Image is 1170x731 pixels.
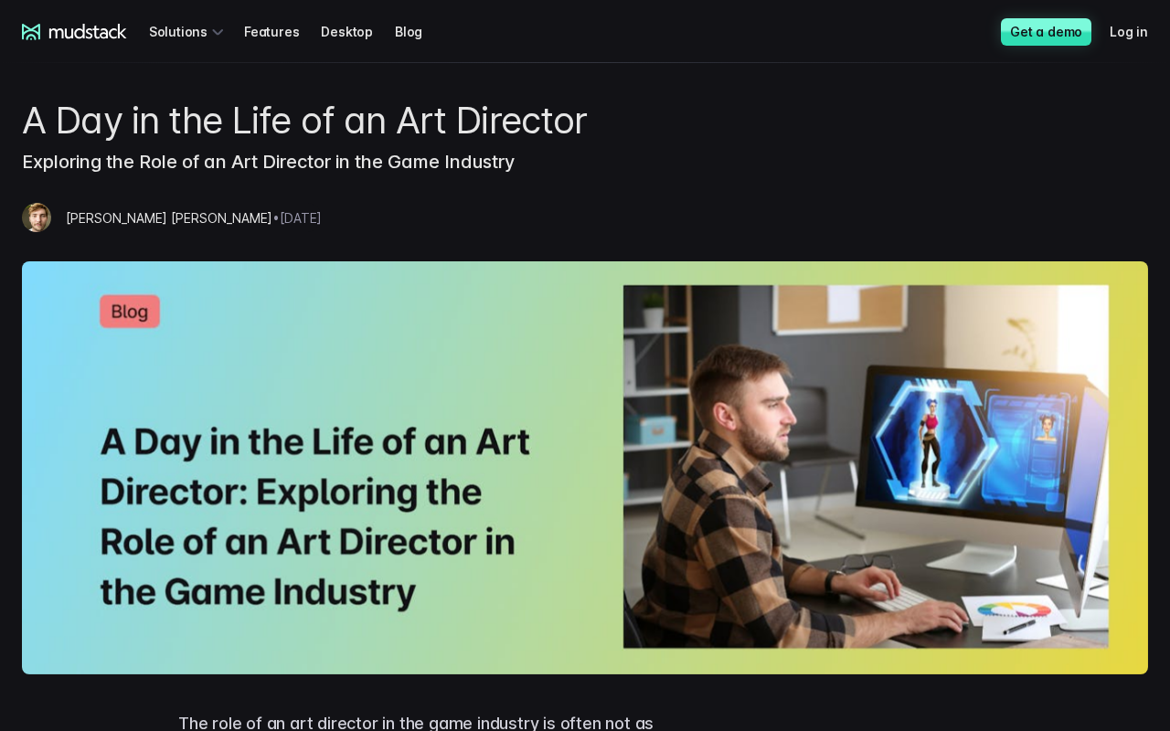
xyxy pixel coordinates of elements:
[244,15,321,48] a: Features
[22,203,51,232] img: Mazze Whiteley
[1001,18,1091,46] a: Get a demo
[22,142,681,174] h3: Exploring the Role of an Art Director in the Game Industry
[149,15,229,48] div: Solutions
[22,24,127,40] a: mudstack logo
[395,15,444,48] a: Blog
[22,100,681,142] h1: A Day in the Life of an Art Director
[1110,15,1170,48] a: Log in
[66,210,272,226] span: [PERSON_NAME] [PERSON_NAME]
[321,15,395,48] a: Desktop
[272,210,322,226] span: • [DATE]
